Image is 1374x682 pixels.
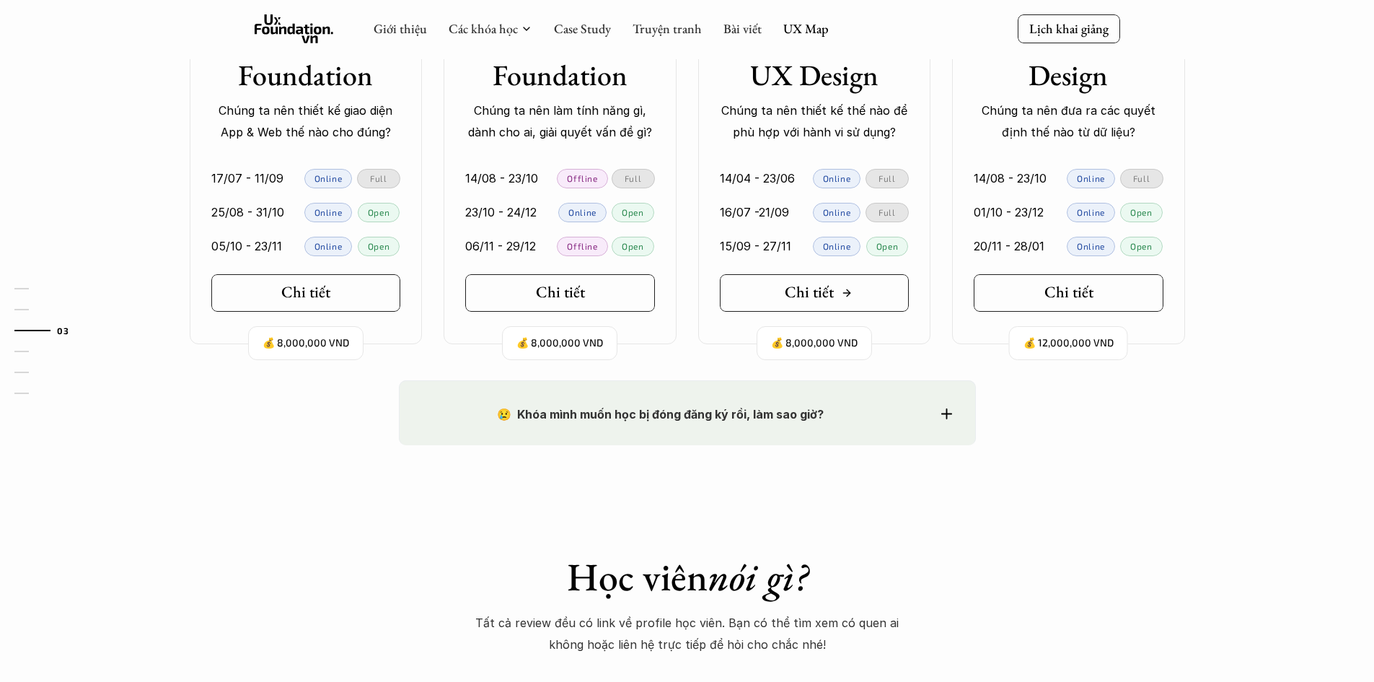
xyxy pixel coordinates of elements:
p: Full [370,173,387,183]
p: 20/11 - 28/01 [974,235,1044,257]
p: Tất cả review đều có link về profile học viên. Bạn có thể tìm xem có quen ai không hoặc liên hệ t... [475,612,899,656]
p: 💰 8,000,000 VND [771,333,858,353]
p: Online [1077,173,1105,183]
p: Online [1077,241,1105,251]
p: Online [823,241,851,251]
em: nói gì? [708,551,808,602]
p: 23/10 - 24/12 [465,201,537,223]
h3: User Experience Foundation [465,23,655,92]
p: 💰 8,000,000 VND [516,333,603,353]
a: Bài viết [723,20,762,37]
h5: Chi tiết [281,283,330,302]
a: Chi tiết [720,274,910,312]
a: Lịch khai giảng [1018,14,1120,43]
a: Chi tiết [211,274,401,312]
p: 17/07 - 11/09 [211,167,283,189]
p: 💰 12,000,000 VND [1023,333,1114,353]
a: Các khóa học [449,20,518,37]
a: Chi tiết [465,274,655,312]
p: Open [622,241,643,251]
h3: Psychology in UX Design [720,23,910,92]
p: Open [1130,207,1152,217]
p: Open [1130,241,1152,251]
p: Full [878,173,895,183]
p: Online [823,173,851,183]
h3: Data-Driven Design [974,23,1163,92]
p: Online [314,173,343,183]
p: 15/09 - 27/11 [720,235,791,257]
p: Full [1133,173,1150,183]
p: Full [625,173,641,183]
p: Online [314,241,343,251]
p: Chúng ta nên thiết kế thế nào để phù hợp với hành vi sử dụng? [720,100,910,144]
p: Open [368,207,389,217]
p: Full [878,207,895,217]
strong: 03 [57,325,69,336]
a: UX Map [783,20,829,37]
p: 25/08 - 31/10 [211,201,284,223]
p: Chúng ta nên thiết kế giao diện App & Web thế nào cho đúng? [211,100,401,144]
h3: User Interface Foundation [211,23,401,92]
p: 💰 8,000,000 VND [263,333,349,353]
h5: Chi tiết [785,283,834,302]
p: Offline [567,173,597,183]
p: 16/07 -21/09 [720,201,789,223]
strong: 😢 Khóa mình muốn học bị đóng đăng ký rồi, làm sao giờ? [497,407,824,421]
p: Online [1077,207,1105,217]
p: 05/10 - 23/11 [211,235,282,257]
a: Case Study [554,20,611,37]
a: Chi tiết [974,274,1163,312]
p: Chúng ta nên đưa ra các quyết định thế nào từ dữ liệu? [974,100,1163,144]
p: 14/08 - 23/10 [974,167,1047,189]
p: Open [368,241,389,251]
p: Open [622,207,643,217]
p: Online [568,207,596,217]
h5: Chi tiết [1044,283,1093,302]
p: Offline [567,241,597,251]
a: 03 [14,322,83,339]
p: 01/10 - 23/12 [974,201,1044,223]
p: Lịch khai giảng [1029,20,1109,37]
h5: Chi tiết [536,283,585,302]
h1: Học viên [475,554,899,600]
p: 14/08 - 23/10 [465,167,538,189]
p: Online [314,207,343,217]
a: Truyện tranh [633,20,702,37]
p: Online [823,207,851,217]
p: 14/04 - 23/06 [720,167,795,189]
p: Open [876,241,898,251]
a: Giới thiệu [374,20,427,37]
p: Chúng ta nên làm tính năng gì, dành cho ai, giải quyết vấn đề gì? [465,100,655,144]
p: 06/11 - 29/12 [465,235,536,257]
